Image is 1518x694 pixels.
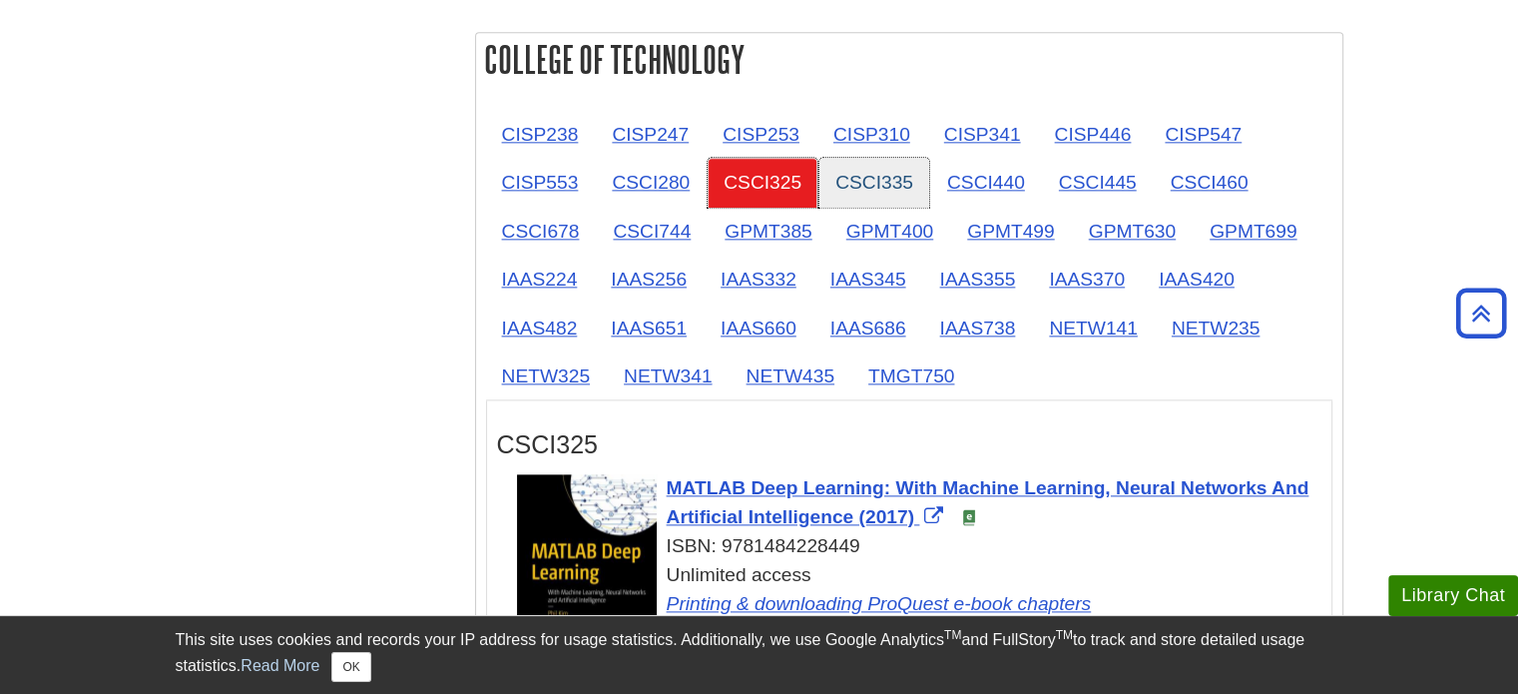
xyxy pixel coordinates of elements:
a: IAAS332 [705,255,812,304]
a: IAAS420 [1143,255,1251,304]
a: Read More [241,657,319,674]
a: CISP446 [1038,110,1147,159]
a: IAAS738 [924,304,1032,352]
div: ISBN: 9781484228449 [517,532,1321,561]
a: IAAS370 [1033,255,1141,304]
a: IAAS686 [814,304,922,352]
a: IAAS224 [486,255,594,304]
a: CSCI744 [597,207,707,256]
a: CISP547 [1149,110,1258,159]
sup: TM [944,628,961,642]
a: NETW141 [1033,304,1154,352]
a: CSCI335 [819,158,929,207]
a: NETW325 [486,351,607,400]
a: IAAS660 [705,304,812,352]
img: Cover Art [517,474,657,674]
button: Close [331,652,370,682]
a: NETW435 [731,351,851,400]
a: TMGT750 [852,351,970,400]
h3: CSCI325 [497,430,1321,459]
a: GPMT385 [709,207,827,256]
a: CSCI460 [1155,158,1265,207]
a: IAAS355 [924,255,1032,304]
a: CISP310 [817,110,926,159]
a: Link opens in new window [667,593,1092,614]
button: Library Chat [1388,575,1518,616]
div: This site uses cookies and records your IP address for usage statistics. Additionally, we use Goo... [176,628,1343,682]
img: e-Book [961,509,977,525]
a: IAAS256 [595,255,703,304]
a: CSCI325 [708,158,817,207]
sup: TM [1056,628,1073,642]
a: CISP238 [486,110,595,159]
a: CISP553 [486,158,595,207]
span: MATLAB Deep Learning: With Machine Learning, Neural Networks And Artificial Intelligence (2017) [667,477,1309,527]
a: CSCI440 [931,158,1041,207]
a: CISP253 [707,110,815,159]
a: IAAS345 [814,255,922,304]
a: IAAS482 [486,304,594,352]
a: CSCI280 [596,158,706,207]
a: GPMT630 [1073,207,1192,256]
a: CSCI445 [1043,158,1153,207]
h2: College of Technology [476,33,1342,86]
a: Back to Top [1449,300,1513,327]
a: NETW341 [608,351,729,400]
a: CISP247 [596,110,705,159]
a: CISP341 [928,110,1037,159]
a: NETW235 [1156,304,1276,352]
a: GPMT699 [1194,207,1312,256]
a: IAAS651 [595,304,703,352]
div: Unlimited access [517,561,1321,647]
a: CSCI678 [486,207,596,256]
a: GPMT400 [830,207,949,256]
a: Link opens in new window [667,477,1309,527]
a: GPMT499 [951,207,1070,256]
